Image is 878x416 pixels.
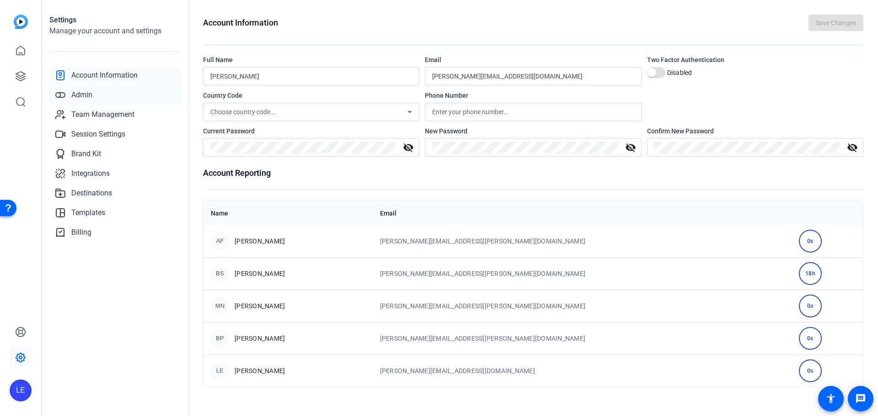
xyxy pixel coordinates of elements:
span: Billing [71,227,91,238]
span: [PERSON_NAME] [235,301,285,311]
a: Admin [49,86,181,104]
span: Brand Kit [71,148,101,159]
div: Country Code [203,91,419,100]
mat-icon: message [855,393,866,404]
td: [PERSON_NAME][EMAIL_ADDRESS][PERSON_NAME][DOMAIN_NAME] [373,257,792,290]
span: [PERSON_NAME] [235,334,285,343]
h1: Settings [49,15,181,26]
span: Integrations [71,168,110,179]
span: [PERSON_NAME] [235,366,285,375]
span: Team Management [71,109,134,120]
div: MN [211,297,229,315]
span: Admin [71,90,92,100]
span: [PERSON_NAME] [235,237,285,246]
span: Templates [71,207,105,218]
div: Current Password [203,126,419,136]
div: Phone Number [425,91,641,100]
div: Confirm New Password [647,126,863,136]
mat-icon: visibility_off [620,142,642,153]
div: LE [211,362,229,380]
mat-icon: visibility_off [397,142,419,153]
span: Choose country code... [210,108,276,116]
a: Team Management [49,105,181,124]
div: Two Factor Authentication [647,55,863,64]
mat-icon: accessibility [825,393,836,404]
a: Billing [49,223,181,242]
input: Enter your name... [210,71,412,82]
a: Templates [49,204,181,222]
a: Integrations [49,164,181,183]
span: Account Information [71,70,138,81]
label: Disabled [665,68,692,77]
td: [PERSON_NAME][EMAIL_ADDRESS][PERSON_NAME][DOMAIN_NAME] [373,225,792,257]
div: BS [211,264,229,283]
div: 0s [799,359,822,382]
div: Email [425,55,641,64]
div: New Password [425,126,641,136]
img: blue-gradient.svg [14,15,28,29]
h1: Account Reporting [203,167,863,179]
div: 0s [799,295,822,317]
span: [PERSON_NAME] [235,269,285,278]
th: Name [203,200,373,226]
span: Destinations [71,188,112,199]
div: 0s [799,327,822,350]
span: Session Settings [71,129,125,140]
div: AF [211,232,229,250]
input: Enter your email... [432,71,634,82]
div: 0s [799,230,822,253]
td: [PERSON_NAME][EMAIL_ADDRESS][DOMAIN_NAME] [373,354,792,387]
div: Full Name [203,55,419,64]
a: Account Information [49,66,181,84]
div: LE [10,379,32,401]
div: 18h [799,262,822,285]
a: Brand Kit [49,145,181,163]
a: Destinations [49,184,181,202]
td: [PERSON_NAME][EMAIL_ADDRESS][PERSON_NAME][DOMAIN_NAME] [373,322,792,354]
a: Session Settings [49,125,181,143]
input: Enter your phone number... [432,106,634,117]
div: BP [211,329,229,348]
h1: Account Information [203,16,278,29]
mat-icon: visibility_off [841,142,863,153]
h2: Manage your account and settings [49,26,181,37]
td: [PERSON_NAME][EMAIL_ADDRESS][PERSON_NAME][DOMAIN_NAME] [373,290,792,322]
th: Email [373,200,792,226]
